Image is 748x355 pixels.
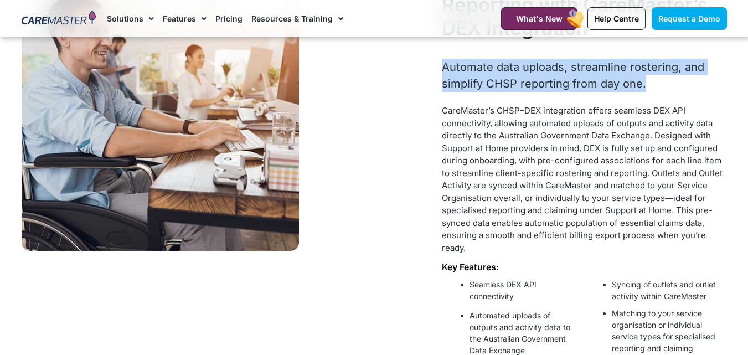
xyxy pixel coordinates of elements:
p: Automate data uploads, streamline rostering, and simplify CHSP reporting from day one. [442,59,726,92]
span: Request a Demo [658,14,720,23]
a: What's New [501,7,577,30]
span: Help Centre [594,14,639,23]
li: Matching to your service organisation or individual service types for specialised reporting and c... [612,307,721,354]
img: CareMaster Logo [22,11,96,27]
h2: Key Features: [442,262,726,272]
li: Syncing of outlets and outlet activity within CareMaster [612,279,721,302]
a: Request a Demo [652,7,727,30]
span: What's New [516,14,563,23]
p: Seamless DEX API connectivity [470,279,579,302]
a: Help Centre [587,7,646,30]
p: CareMaster’s CHSP–DEX integration offers seamless DEX API connectivity, allowing automated upload... [442,105,726,254]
